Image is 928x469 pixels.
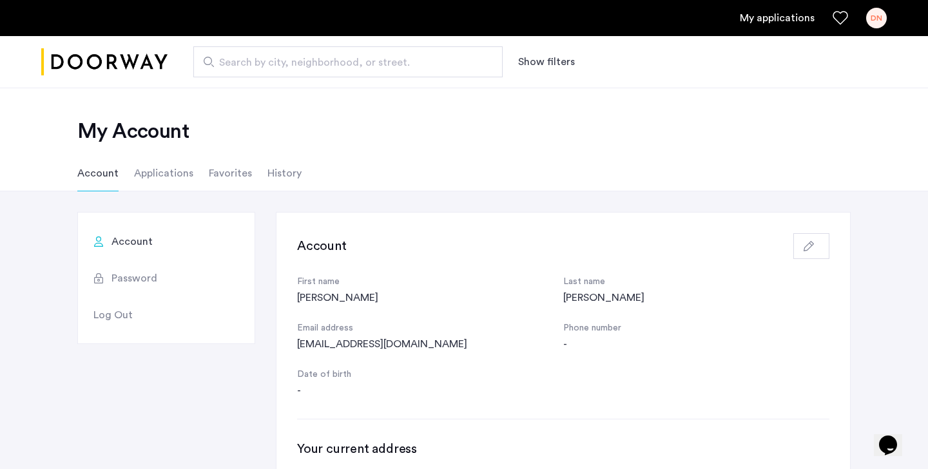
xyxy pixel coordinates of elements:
[874,417,915,456] iframe: chat widget
[563,274,829,290] div: Last name
[297,290,563,305] div: [PERSON_NAME]
[518,54,575,70] button: Show or hide filters
[297,274,563,290] div: First name
[297,321,563,336] div: Email address
[833,10,848,26] a: Favorites
[563,290,829,305] div: [PERSON_NAME]
[111,271,157,286] span: Password
[297,440,829,458] h3: Your current address
[219,55,467,70] span: Search by city, neighborhood, or street.
[793,233,829,259] button: button
[41,38,168,86] a: Cazamio logo
[267,155,302,191] li: History
[297,237,347,255] h3: Account
[111,234,153,249] span: Account
[41,38,168,86] img: logo
[297,336,563,352] div: [EMAIL_ADDRESS][DOMAIN_NAME]
[193,46,503,77] input: Apartment Search
[134,155,193,191] li: Applications
[209,155,252,191] li: Favorites
[77,155,119,191] li: Account
[866,8,887,28] div: DN
[740,10,815,26] a: My application
[563,321,829,336] div: Phone number
[563,336,829,352] div: -
[77,119,851,144] h2: My Account
[297,383,563,398] div: -
[297,367,563,383] div: Date of birth
[93,307,133,323] span: Log Out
